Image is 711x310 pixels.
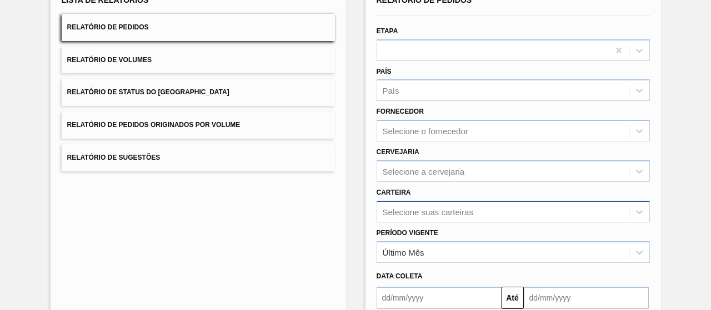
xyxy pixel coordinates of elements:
[377,229,438,237] label: Período Vigente
[377,108,424,115] label: Fornecedor
[377,27,398,35] label: Etapa
[383,247,424,257] div: Último Mês
[383,86,399,95] div: País
[502,287,524,309] button: Até
[377,68,392,75] label: País
[62,79,335,106] button: Relatório de Status do [GEOGRAPHIC_DATA]
[524,287,649,309] input: dd/mm/yyyy
[67,56,152,64] span: Relatório de Volumes
[67,23,149,31] span: Relatório de Pedidos
[62,47,335,74] button: Relatório de Volumes
[383,166,465,176] div: Selecione a cervejaria
[383,207,473,216] div: Selecione suas carteiras
[377,189,411,196] label: Carteira
[377,272,423,280] span: Data coleta
[383,126,468,136] div: Selecione o fornecedor
[67,88,229,96] span: Relatório de Status do [GEOGRAPHIC_DATA]
[62,14,335,41] button: Relatório de Pedidos
[62,111,335,139] button: Relatório de Pedidos Originados por Volume
[377,148,419,156] label: Cervejaria
[67,154,161,161] span: Relatório de Sugestões
[67,121,241,129] span: Relatório de Pedidos Originados por Volume
[377,287,502,309] input: dd/mm/yyyy
[62,144,335,171] button: Relatório de Sugestões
